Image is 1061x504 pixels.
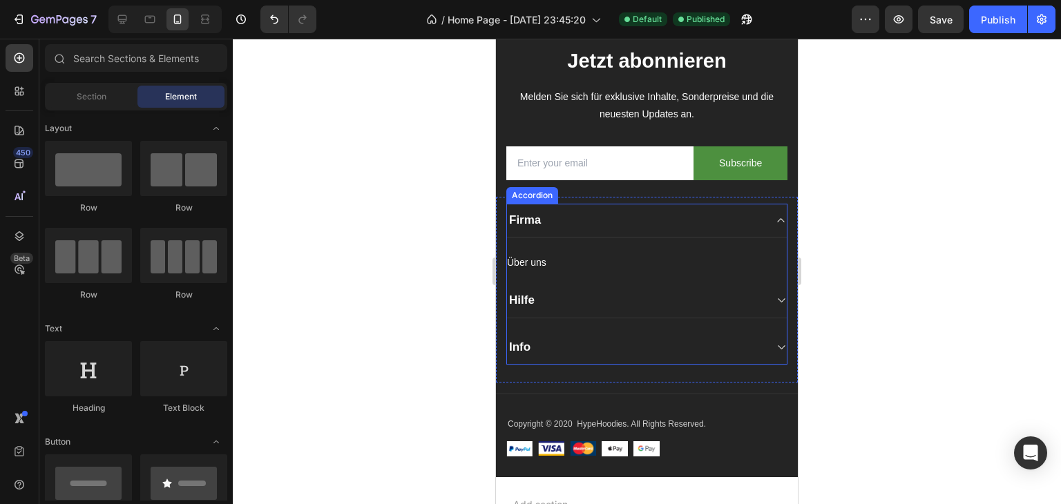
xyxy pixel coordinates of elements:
button: 7 [6,6,103,33]
iframe: Design area [496,39,798,504]
span: Text [45,322,62,335]
button: Save [918,6,964,33]
span: Toggle open [205,318,227,340]
input: Search Sections & Elements [45,44,227,72]
span: Home Page - [DATE] 23:45:20 [448,12,586,27]
div: Heading [45,402,132,414]
div: 450 [13,147,33,158]
span: Default [633,13,662,26]
span: Button [45,436,70,448]
div: Open Intercom Messenger [1014,436,1047,469]
div: Row [140,202,227,214]
span: Add section [12,458,77,473]
div: Publish [981,12,1015,27]
span: Element [165,90,197,103]
span: Published [687,13,725,26]
div: Row [140,289,227,301]
button: Publish [969,6,1027,33]
span: Toggle open [205,117,227,139]
span: Save [930,14,953,26]
div: Row [45,289,132,301]
span: Section [77,90,106,103]
div: Undo/Redo [260,6,316,33]
span: Toggle open [205,431,227,453]
div: Row [45,202,132,214]
span: Layout [45,122,72,135]
p: 7 [90,11,97,28]
span: / [441,12,445,27]
div: Beta [10,253,33,264]
div: Text Block [140,402,227,414]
